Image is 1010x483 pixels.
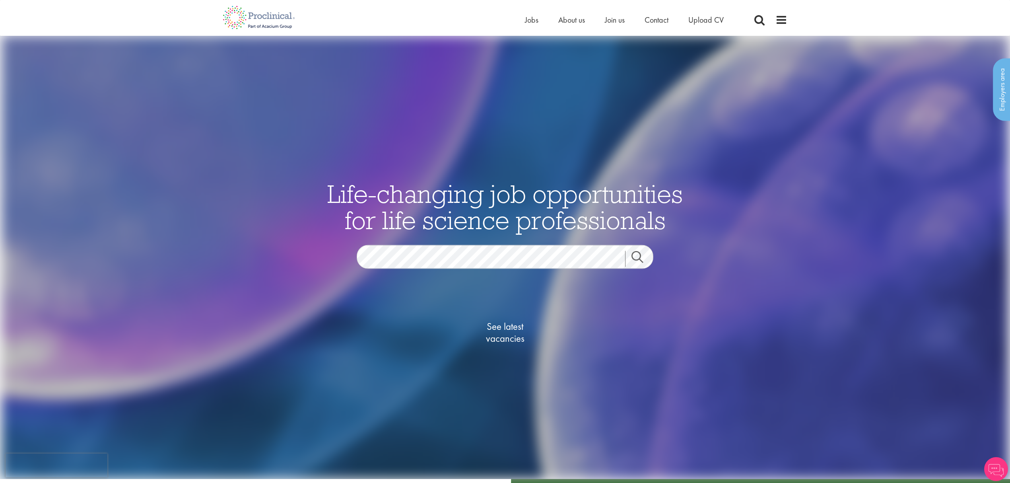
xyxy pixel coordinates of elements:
[2,36,1008,479] img: candidate home
[688,15,724,25] a: Upload CV
[525,15,538,25] a: Jobs
[465,288,545,376] a: See latestvacancies
[645,15,668,25] a: Contact
[984,457,1008,481] img: Chatbot
[327,177,683,236] span: Life-changing job opportunities for life science professionals
[605,15,625,25] a: Join us
[558,15,585,25] a: About us
[465,320,545,344] span: See latest vacancies
[625,251,659,267] a: Job search submit button
[6,454,107,477] iframe: reCAPTCHA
